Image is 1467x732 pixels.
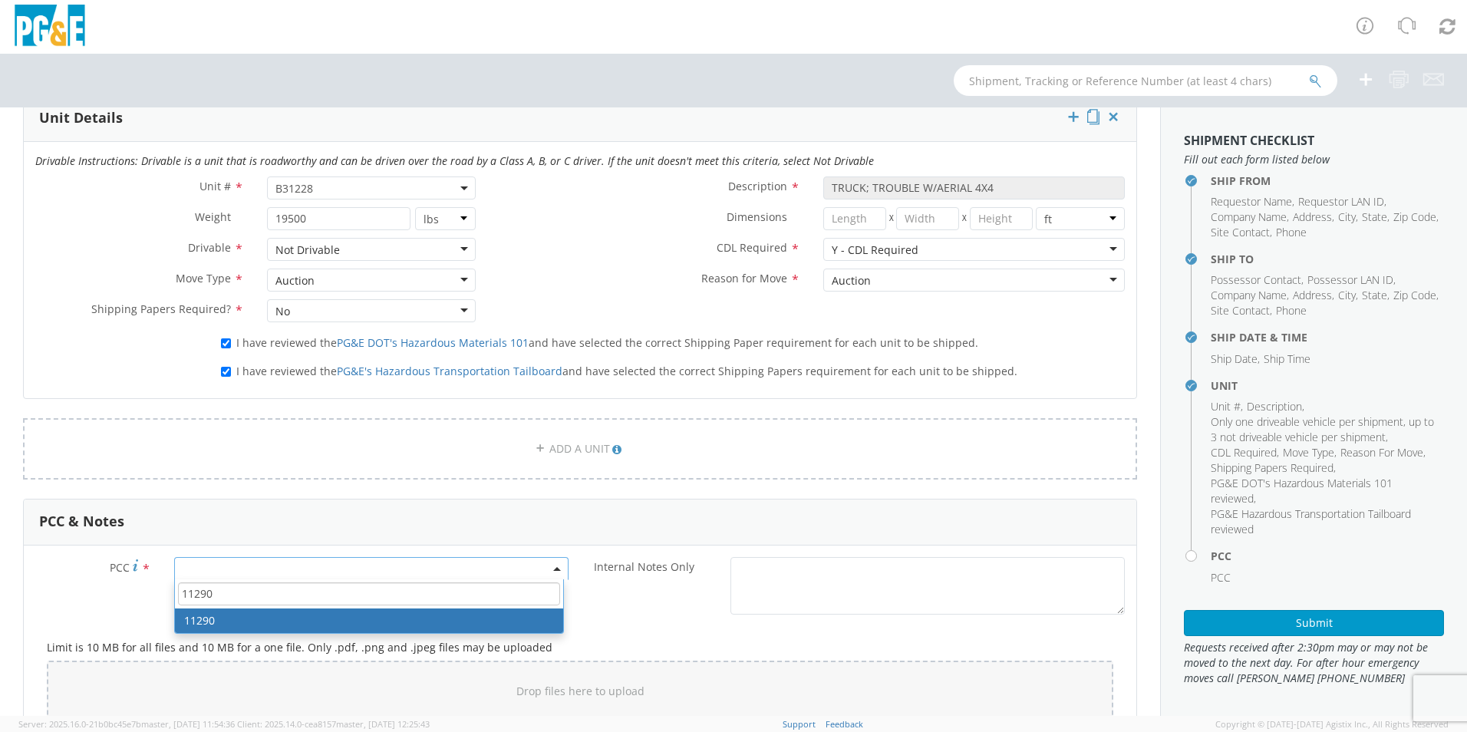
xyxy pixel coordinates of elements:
[1211,209,1287,224] span: Company Name
[1276,225,1307,239] span: Phone
[1211,445,1277,460] span: CDL Required
[1211,550,1444,562] h4: PCC
[1362,209,1390,225] li: ,
[1393,209,1439,225] li: ,
[1184,610,1444,636] button: Submit
[1298,194,1386,209] li: ,
[1211,288,1289,303] li: ,
[12,5,88,50] img: pge-logo-06675f144f4cfa6a6814.png
[176,271,231,285] span: Move Type
[275,181,467,196] span: B31228
[1338,209,1356,224] span: City
[701,271,787,285] span: Reason for Move
[236,335,978,350] span: I have reviewed the and have selected the correct Shipping Paper requirement for each unit to be ...
[1215,718,1449,730] span: Copyright © [DATE]-[DATE] Agistix Inc., All Rights Reserved
[1211,194,1292,209] span: Requestor Name
[728,179,787,193] span: Description
[1283,445,1334,460] span: Move Type
[1338,288,1358,303] li: ,
[236,364,1017,378] span: I have reviewed the and have selected the correct Shipping Papers requirement for each unit to be...
[1362,288,1390,303] li: ,
[1293,209,1332,224] span: Address
[886,207,897,230] span: X
[221,367,231,377] input: I have reviewed thePG&E's Hazardous Transportation Tailboardand have selected the correct Shippin...
[1211,351,1260,367] li: ,
[1293,288,1332,302] span: Address
[1276,303,1307,318] span: Phone
[970,207,1033,230] input: Height
[1211,225,1272,240] li: ,
[1293,209,1334,225] li: ,
[1211,288,1287,302] span: Company Name
[1184,640,1444,686] span: Requests received after 2:30pm may or may not be moved to the next day. For after hour emergency ...
[110,560,130,575] span: PCC
[195,209,231,224] span: Weight
[1283,445,1337,460] li: ,
[1307,272,1393,287] span: Possessor LAN ID
[1393,209,1436,224] span: Zip Code
[1211,175,1444,186] h4: Ship From
[717,240,787,255] span: CDL Required
[1293,288,1334,303] li: ,
[275,242,340,258] div: Not Drivable
[1211,380,1444,391] h4: Unit
[1338,209,1358,225] li: ,
[221,338,231,348] input: I have reviewed thePG&E DOT's Hazardous Materials 101and have selected the correct Shipping Paper...
[1307,272,1396,288] li: ,
[1211,303,1272,318] li: ,
[1362,288,1387,302] span: State
[1338,288,1356,302] span: City
[826,718,863,730] a: Feedback
[1211,476,1393,506] span: PG&E DOT's Hazardous Materials 101 reviewed
[1211,476,1440,506] li: ,
[1211,506,1411,536] span: PG&E Hazardous Transportation Tailboard reviewed
[141,718,235,730] span: master, [DATE] 11:54:36
[516,684,644,698] span: Drop files here to upload
[1211,253,1444,265] h4: Ship To
[175,608,563,633] li: 11290
[1211,225,1270,239] span: Site Contact
[199,179,231,193] span: Unit #
[1211,272,1301,287] span: Possessor Contact
[1211,209,1289,225] li: ,
[91,302,231,316] span: Shipping Papers Required?
[1393,288,1439,303] li: ,
[1211,414,1440,445] li: ,
[337,364,562,378] a: PG&E's Hazardous Transportation Tailboard
[1184,152,1444,167] span: Fill out each form listed below
[1211,194,1294,209] li: ,
[23,418,1137,480] a: ADD A UNIT
[18,718,235,730] span: Server: 2025.16.0-21b0bc45e7b
[35,153,874,168] i: Drivable Instructions: Drivable is a unit that is roadworthy and can be driven over the road by a...
[823,207,886,230] input: Length
[727,209,787,224] span: Dimensions
[39,514,124,529] h3: PCC & Notes
[896,207,959,230] input: Width
[47,641,1113,653] h5: Limit is 10 MB for all files and 10 MB for a one file. Only .pdf, .png and .jpeg files may be upl...
[1211,460,1333,475] span: Shipping Papers Required
[1340,445,1426,460] li: ,
[1247,399,1302,414] span: Description
[783,718,816,730] a: Support
[1393,288,1436,302] span: Zip Code
[1211,303,1270,318] span: Site Contact
[1184,132,1314,149] strong: Shipment Checklist
[1298,194,1384,209] span: Requestor LAN ID
[337,335,529,350] a: PG&E DOT's Hazardous Materials 101
[594,559,694,574] span: Internal Notes Only
[959,207,970,230] span: X
[1211,570,1231,585] span: PCC
[237,718,430,730] span: Client: 2025.14.0-cea8157
[1340,445,1423,460] span: Reason For Move
[1211,460,1336,476] li: ,
[1264,351,1310,366] span: Ship Time
[39,110,123,126] h3: Unit Details
[336,718,430,730] span: master, [DATE] 12:25:43
[1211,399,1241,414] span: Unit #
[267,176,476,199] span: B31228
[832,273,871,289] div: Auction
[188,240,231,255] span: Drivable
[275,273,315,289] div: Auction
[1211,414,1434,444] span: Only one driveable vehicle per shipment, up to 3 not driveable vehicle per shipment
[1211,331,1444,343] h4: Ship Date & Time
